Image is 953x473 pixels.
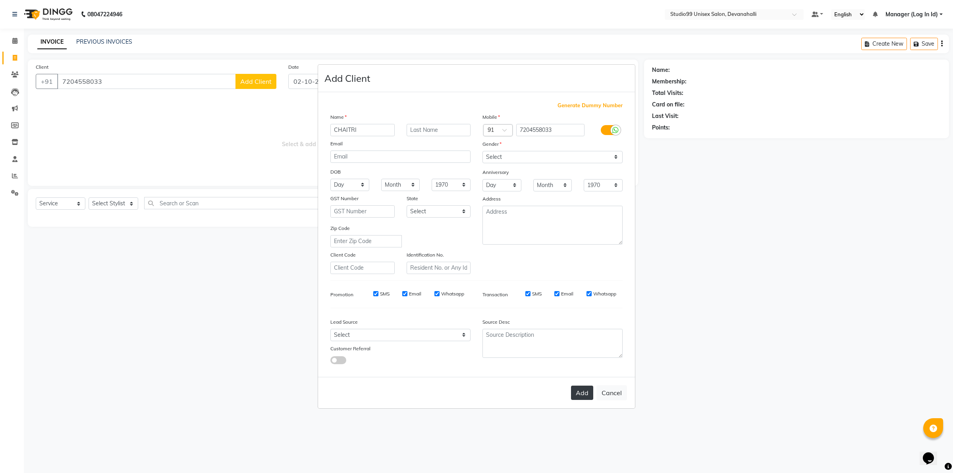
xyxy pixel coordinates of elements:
[593,290,616,297] label: Whatsapp
[330,151,471,163] input: Email
[407,195,418,202] label: State
[482,195,501,203] label: Address
[407,124,471,136] input: Last Name
[920,441,945,465] iframe: chat widget
[330,345,370,352] label: Customer Referral
[324,71,370,85] h4: Add Client
[330,124,395,136] input: First Name
[330,225,350,232] label: Zip Code
[441,290,464,297] label: Whatsapp
[516,124,585,136] input: Mobile
[330,195,359,202] label: GST Number
[330,168,341,176] label: DOB
[380,290,390,297] label: SMS
[596,385,627,400] button: Cancel
[330,291,353,298] label: Promotion
[330,235,402,247] input: Enter Zip Code
[330,205,395,218] input: GST Number
[330,140,343,147] label: Email
[482,291,508,298] label: Transaction
[330,114,347,121] label: Name
[532,290,542,297] label: SMS
[330,262,395,274] input: Client Code
[330,251,356,259] label: Client Code
[409,290,421,297] label: Email
[482,141,502,148] label: Gender
[482,114,500,121] label: Mobile
[558,102,623,110] span: Generate Dummy Number
[330,319,358,326] label: Lead Source
[407,262,471,274] input: Resident No. or Any Id
[561,290,573,297] label: Email
[407,251,444,259] label: Identification No.
[482,169,509,176] label: Anniversary
[571,386,593,400] button: Add
[482,319,510,326] label: Source Desc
